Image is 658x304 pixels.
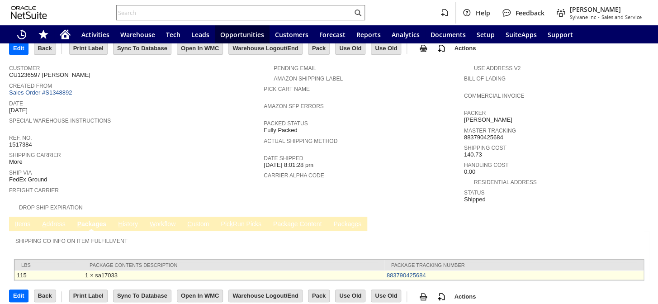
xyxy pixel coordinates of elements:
[115,25,161,43] a: Warehouse
[474,179,537,185] a: Residential Address
[9,107,28,114] span: [DATE]
[601,14,642,20] span: Sales and Service
[500,25,542,43] a: SuiteApps
[319,30,346,39] span: Forecast
[464,128,516,134] a: Master Tracking
[81,30,109,39] span: Activities
[9,71,90,79] span: CU1236597 [PERSON_NAME]
[147,220,178,229] a: Workflow
[264,161,313,169] span: [DATE] 8:01:28 pm
[9,135,32,141] a: Ref. No.
[331,220,364,229] a: Packages
[42,220,46,228] span: A
[336,43,365,54] input: Use Old
[264,127,297,134] span: Fully Packed
[464,110,486,116] a: Packer
[464,162,509,168] a: Handling Cost
[9,141,32,148] span: 1517384
[191,30,209,39] span: Leads
[177,290,223,302] input: Open In WMC
[15,220,17,228] span: I
[387,272,426,279] a: 883790425684
[436,291,447,302] img: add-record.svg
[11,25,33,43] a: Recent Records
[114,290,171,302] input: Sync To Database
[177,43,223,54] input: Open In WMC
[117,7,352,18] input: Search
[40,220,67,229] a: Address
[264,86,310,92] a: Pick Cart Name
[9,290,28,302] input: Edit
[274,65,316,71] a: Pending Email
[356,30,381,39] span: Reports
[76,25,115,43] a: Activities
[425,25,471,43] a: Documents
[506,30,537,39] span: SuiteApps
[264,172,324,179] a: Carrier Alpha Code
[264,120,308,127] a: Packed Status
[418,291,429,302] img: print.svg
[274,76,343,82] a: Amazon Shipping Label
[314,25,351,43] a: Forecast
[464,190,485,196] a: Status
[114,43,171,54] input: Sync To Database
[229,290,302,302] input: Warehouse Logout/End
[336,290,365,302] input: Use Old
[431,30,466,39] span: Documents
[598,14,600,20] span: -
[14,271,83,280] td: 115
[34,43,56,54] input: Back
[351,25,386,43] a: Reports
[542,25,578,43] a: Support
[118,220,123,228] span: H
[21,262,76,268] div: lbs
[120,30,155,39] span: Warehouse
[464,134,503,141] span: 883790425684
[436,43,447,54] img: add-record.svg
[264,103,323,109] a: Amazon SFP Errors
[291,220,294,228] span: g
[166,30,180,39] span: Tech
[633,218,644,229] a: Unrolled view on
[9,187,59,194] a: Freight Carrier
[271,220,324,229] a: Package Content
[464,145,507,151] a: Shipping Cost
[9,89,74,96] a: Sales Order #S1348892
[77,220,81,228] span: P
[392,30,420,39] span: Analytics
[187,220,192,228] span: C
[570,5,642,14] span: [PERSON_NAME]
[229,43,302,54] input: Warehouse Logout/End
[15,238,128,244] a: Shipping Co Info on Item Fulfillment
[464,196,486,203] span: Shipped
[186,25,215,43] a: Leads
[13,220,33,229] a: Items
[464,93,525,99] a: Commercial Invoice
[9,118,111,124] a: Special Warehouse Instructions
[391,262,637,268] div: Package Tracking Number
[9,43,28,54] input: Edit
[75,220,109,229] a: Packages
[54,25,76,43] a: Home
[308,43,329,54] input: Pack
[230,220,233,228] span: k
[218,220,263,229] a: PickRun Picks
[264,155,303,161] a: Date Shipped
[352,7,363,18] svg: Search
[476,9,490,17] span: Help
[450,45,479,52] a: Actions
[16,29,27,40] svg: Recent Records
[264,138,337,144] a: Actual Shipping Method
[9,152,61,158] a: Shipping Carrier
[464,168,475,176] span: 0.00
[90,262,378,268] div: Package Contents Description
[9,176,47,183] span: FedEx Ground
[371,290,401,302] input: Use Old
[9,65,40,71] a: Customer
[215,25,270,43] a: Opportunities
[70,43,107,54] input: Print Label
[355,220,358,228] span: e
[34,290,56,302] input: Back
[450,293,479,300] a: Actions
[9,158,23,166] span: More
